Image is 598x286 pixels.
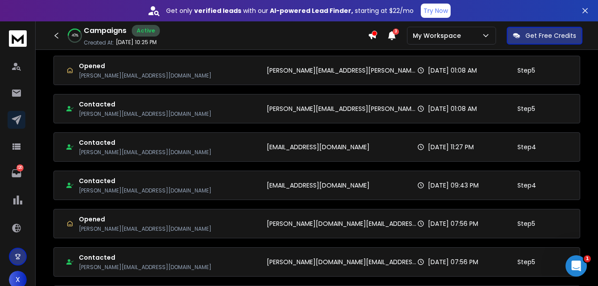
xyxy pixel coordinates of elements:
[421,4,451,18] button: Try Now
[79,110,212,118] p: [PERSON_NAME][EMAIL_ADDRESS][DOMAIN_NAME]
[428,257,478,266] p: [DATE] 07:56 PM
[84,39,114,46] p: Created At:
[565,255,587,277] iframe: Intercom live chat
[267,219,417,228] p: [PERSON_NAME][DOMAIN_NAME][EMAIL_ADDRESS][PERSON_NAME][DOMAIN_NAME]
[428,66,477,75] p: [DATE] 01:08 AM
[584,255,591,262] span: 1
[423,6,448,15] p: Try Now
[79,61,212,70] h1: Opened
[517,66,535,75] p: Step 5
[267,66,417,75] p: [PERSON_NAME][EMAIL_ADDRESS][PERSON_NAME][DOMAIN_NAME]
[72,33,78,38] p: 40 %
[517,143,536,151] p: Step 4
[413,31,464,40] p: My Workspace
[116,39,157,46] p: [DATE] 10:25 PM
[79,72,212,79] p: [PERSON_NAME][EMAIL_ADDRESS][DOMAIN_NAME]
[166,6,414,15] p: Get only with our starting at $22/mo
[428,181,479,190] p: [DATE] 09:43 PM
[8,164,25,182] a: 120
[9,30,27,47] img: logo
[267,181,370,190] p: [EMAIL_ADDRESS][DOMAIN_NAME]
[267,104,417,113] p: [PERSON_NAME][EMAIL_ADDRESS][PERSON_NAME][DOMAIN_NAME]
[79,149,212,156] p: [PERSON_NAME][EMAIL_ADDRESS][DOMAIN_NAME]
[194,6,241,15] strong: verified leads
[79,187,212,194] p: [PERSON_NAME][EMAIL_ADDRESS][DOMAIN_NAME]
[79,225,212,233] p: [PERSON_NAME][EMAIL_ADDRESS][DOMAIN_NAME]
[517,104,535,113] p: Step 5
[517,257,535,266] p: Step 5
[517,219,535,228] p: Step 5
[517,181,536,190] p: Step 4
[507,27,582,45] button: Get Free Credits
[84,25,126,36] h1: Campaigns
[79,176,212,185] h1: Contacted
[79,138,212,147] h1: Contacted
[428,219,478,228] p: [DATE] 07:56 PM
[79,253,212,262] h1: Contacted
[79,215,212,224] h1: Opened
[267,257,417,266] p: [PERSON_NAME][DOMAIN_NAME][EMAIL_ADDRESS][PERSON_NAME][DOMAIN_NAME]
[267,143,370,151] p: [EMAIL_ADDRESS][DOMAIN_NAME]
[428,104,477,113] p: [DATE] 01:08 AM
[525,31,576,40] p: Get Free Credits
[393,29,399,35] span: 3
[428,143,474,151] p: [DATE] 11:27 PM
[79,264,212,271] p: [PERSON_NAME][EMAIL_ADDRESS][DOMAIN_NAME]
[270,6,353,15] strong: AI-powered Lead Finder,
[132,25,160,37] div: Active
[16,164,24,172] p: 120
[79,100,212,109] h1: Contacted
